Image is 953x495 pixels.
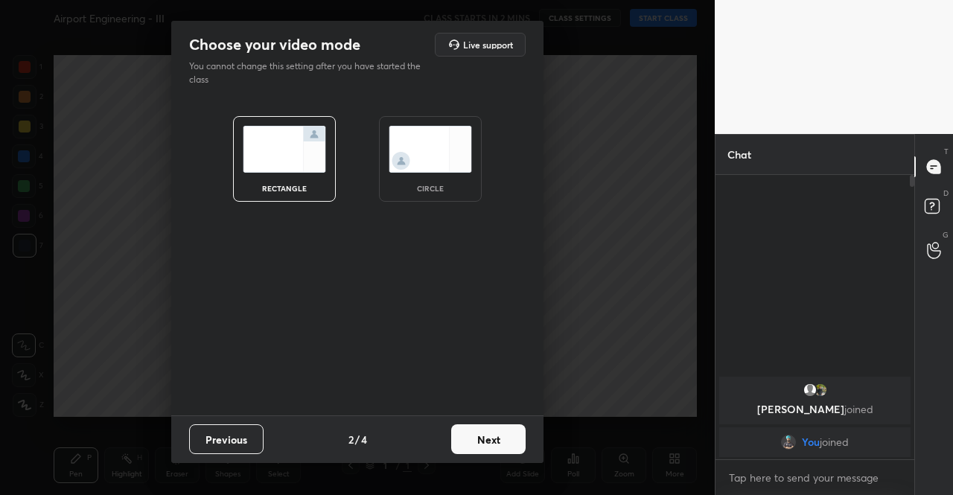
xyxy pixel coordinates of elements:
[943,188,949,199] p: D
[781,435,796,450] img: 9d3c740ecb1b4446abd3172a233dfc7b.png
[728,403,902,415] p: [PERSON_NAME]
[451,424,526,454] button: Next
[802,436,820,448] span: You
[189,424,264,454] button: Previous
[820,436,849,448] span: joined
[715,135,763,174] p: Chat
[255,185,314,192] div: rectangle
[189,60,430,86] p: You cannot change this setting after you have started the class
[401,185,460,192] div: circle
[813,383,828,397] img: b2b929bb3ee94a3c9d113740ffa956c2.jpg
[189,35,360,54] h2: Choose your video mode
[944,146,949,157] p: T
[943,229,949,240] p: G
[803,383,817,397] img: default.png
[463,40,513,49] h5: Live support
[355,432,360,447] h4: /
[389,126,472,173] img: circleScreenIcon.acc0effb.svg
[844,402,873,416] span: joined
[361,432,367,447] h4: 4
[348,432,354,447] h4: 2
[715,374,914,460] div: grid
[243,126,326,173] img: normalScreenIcon.ae25ed63.svg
